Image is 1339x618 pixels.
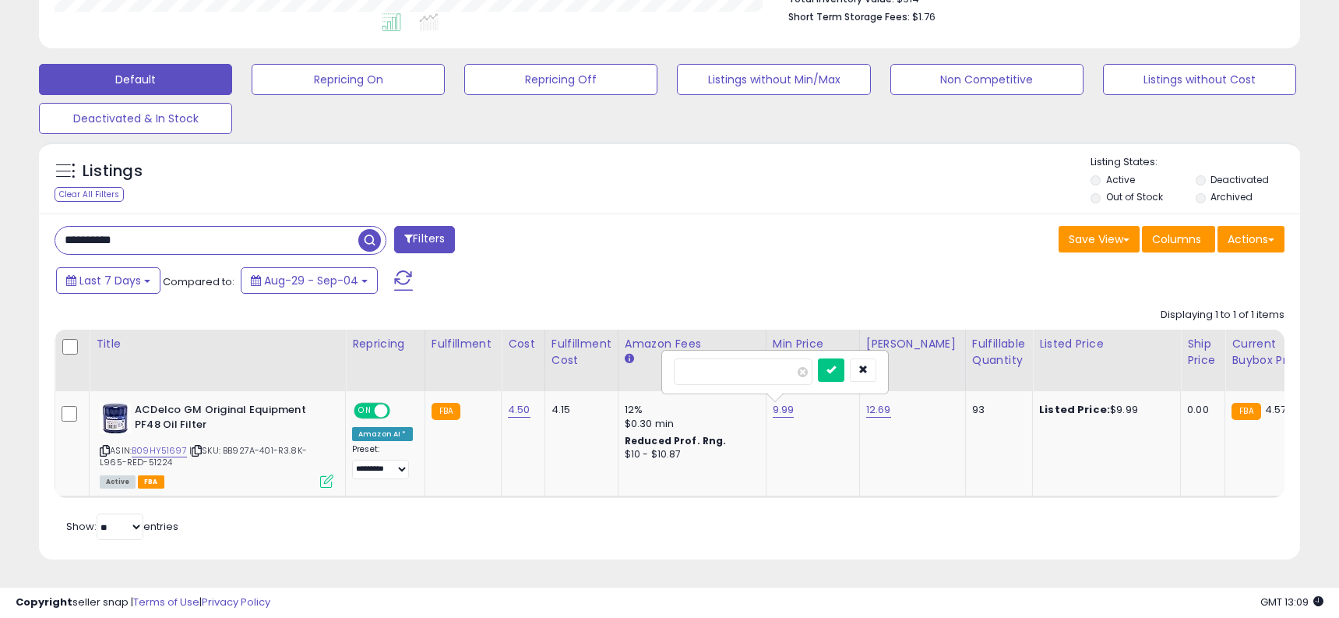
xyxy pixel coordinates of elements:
span: OFF [388,404,413,418]
span: 4.57 [1265,402,1287,417]
label: Archived [1210,190,1253,203]
label: Out of Stock [1106,190,1163,203]
div: $9.99 [1039,403,1168,417]
button: Columns [1142,226,1215,252]
h5: Listings [83,161,143,182]
label: Active [1106,173,1135,186]
div: Fulfillment [432,336,495,352]
span: Show: entries [66,519,178,534]
button: Listings without Min/Max [677,64,870,95]
span: Aug-29 - Sep-04 [264,273,358,288]
button: Save View [1059,226,1140,252]
span: Last 7 Days [79,273,141,288]
div: Min Price [773,336,853,352]
b: ACDelco GM Original Equipment PF48 Oil Filter [135,403,324,436]
a: 9.99 [773,402,795,418]
div: 93 [972,403,1020,417]
button: Repricing Off [464,64,657,95]
div: Clear All Filters [55,187,124,202]
span: $1.76 [912,9,936,24]
span: ON [355,404,375,418]
span: FBA [138,475,164,489]
div: 0.00 [1187,403,1213,417]
div: Amazon AI * [352,427,413,441]
button: Repricing On [252,64,445,95]
a: Privacy Policy [202,595,270,609]
div: Repricing [352,336,418,352]
div: [PERSON_NAME] [866,336,959,352]
button: Aug-29 - Sep-04 [241,267,378,294]
b: Reduced Prof. Rng. [625,434,727,447]
div: 12% [625,403,754,417]
a: B09HY51697 [132,444,187,457]
div: Fulfillment Cost [551,336,611,369]
small: Amazon Fees. [625,352,634,366]
div: 4.15 [551,403,606,417]
div: ASIN: [100,403,333,486]
div: Preset: [352,444,413,479]
button: Actions [1217,226,1284,252]
div: Listed Price [1039,336,1174,352]
span: 2025-09-12 13:09 GMT [1260,595,1323,609]
button: Default [39,64,232,95]
small: FBA [432,403,460,420]
button: Filters [394,226,455,253]
span: | SKU: BB927A-401-R3.8K-L965-RED-51224 [100,444,307,468]
div: Displaying 1 to 1 of 1 items [1161,308,1284,323]
a: 12.69 [866,402,891,418]
div: seller snap | | [16,595,270,610]
button: Listings without Cost [1103,64,1296,95]
strong: Copyright [16,595,72,609]
p: Listing States: [1091,155,1300,170]
span: Columns [1152,231,1201,247]
small: FBA [1232,403,1260,420]
div: Title [96,336,339,352]
a: 4.50 [508,402,530,418]
div: Ship Price [1187,336,1218,369]
a: Terms of Use [133,595,199,609]
span: Compared to: [163,274,234,289]
div: Amazon Fees [625,336,759,352]
div: $10 - $10.87 [625,448,754,461]
div: Current Buybox Price [1232,336,1312,369]
div: Fulfillable Quantity [972,336,1026,369]
button: Deactivated & In Stock [39,103,232,134]
b: Listed Price: [1039,402,1110,417]
div: Cost [508,336,538,352]
span: All listings currently available for purchase on Amazon [100,475,136,489]
b: Short Term Storage Fees: [788,10,910,23]
button: Non Competitive [890,64,1084,95]
label: Deactivated [1210,173,1269,186]
div: $0.30 min [625,417,754,431]
button: Last 7 Days [56,267,160,294]
img: 412iz2S1siL._SL40_.jpg [100,403,131,434]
